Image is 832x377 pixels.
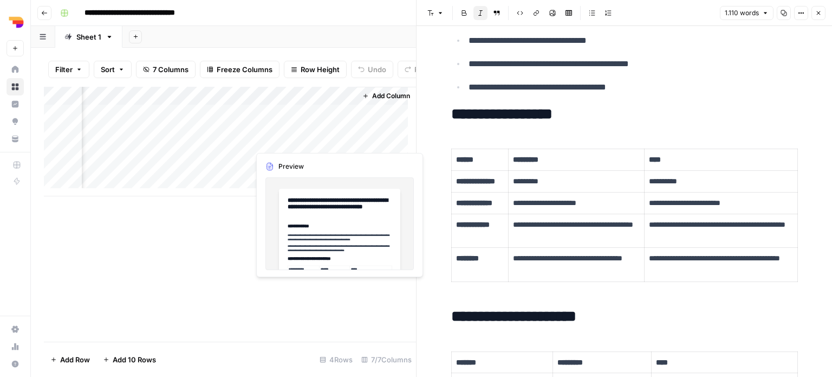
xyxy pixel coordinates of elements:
[153,64,188,75] span: 7 Columns
[398,61,439,78] button: Redo
[372,91,410,101] span: Add Column
[301,64,340,75] span: Row Height
[368,64,386,75] span: Undo
[60,354,90,365] span: Add Row
[6,321,24,338] a: Settings
[725,8,759,18] span: 1.110 words
[357,351,416,368] div: 7/7 Columns
[55,64,73,75] span: Filter
[6,12,26,32] img: Depends Logo
[6,355,24,373] button: Help + Support
[96,351,162,368] button: Add 10 Rows
[720,6,773,20] button: 1.110 words
[44,351,96,368] button: Add Row
[76,31,101,42] div: Sheet 1
[358,89,414,103] button: Add Column
[101,64,115,75] span: Sort
[200,61,279,78] button: Freeze Columns
[48,61,89,78] button: Filter
[6,78,24,95] a: Browse
[6,9,24,36] button: Workspace: Depends
[6,95,24,113] a: Insights
[136,61,196,78] button: 7 Columns
[284,61,347,78] button: Row Height
[55,26,122,48] a: Sheet 1
[6,61,24,78] a: Home
[6,130,24,148] a: Your Data
[94,61,132,78] button: Sort
[6,113,24,130] a: Opportunities
[6,338,24,355] a: Usage
[351,61,393,78] button: Undo
[217,64,272,75] span: Freeze Columns
[315,351,357,368] div: 4 Rows
[113,354,156,365] span: Add 10 Rows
